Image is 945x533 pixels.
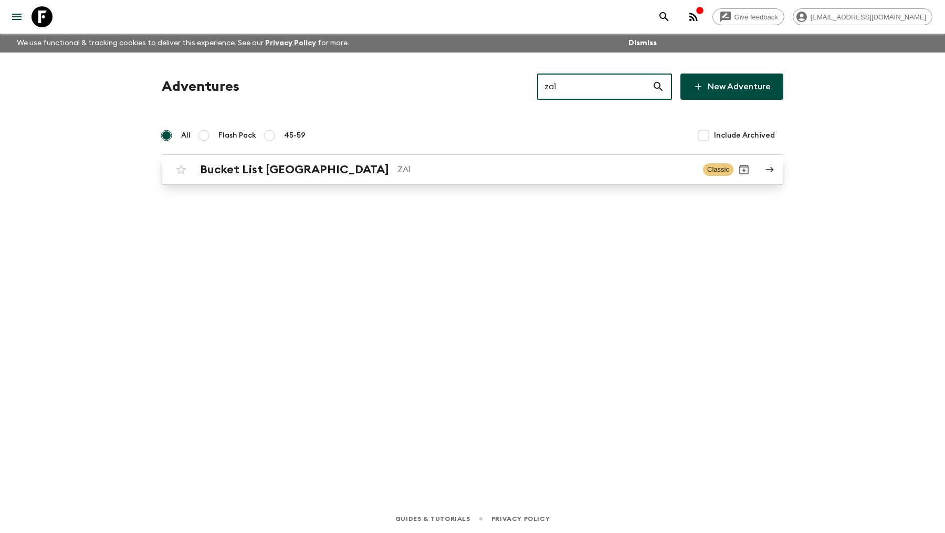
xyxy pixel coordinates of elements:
[218,130,256,141] span: Flash Pack
[395,513,470,525] a: Guides & Tutorials
[793,8,932,25] div: [EMAIL_ADDRESS][DOMAIN_NAME]
[491,513,550,525] a: Privacy Policy
[654,6,675,27] button: search adventures
[162,154,783,185] a: Bucket List [GEOGRAPHIC_DATA]ZA1ClassicArchive
[703,163,733,176] span: Classic
[6,6,27,27] button: menu
[712,8,784,25] a: Give feedback
[284,130,306,141] span: 45-59
[265,39,316,47] a: Privacy Policy
[13,34,353,53] p: We use functional & tracking cookies to deliver this experience. See our for more.
[733,159,754,180] button: Archive
[680,74,783,100] a: New Adventure
[805,13,932,21] span: [EMAIL_ADDRESS][DOMAIN_NAME]
[181,130,191,141] span: All
[200,163,389,176] h2: Bucket List [GEOGRAPHIC_DATA]
[162,76,239,97] h1: Adventures
[537,72,652,101] input: e.g. AR1, Argentina
[626,36,659,50] button: Dismiss
[714,130,775,141] span: Include Archived
[397,163,695,176] p: ZA1
[729,13,784,21] span: Give feedback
